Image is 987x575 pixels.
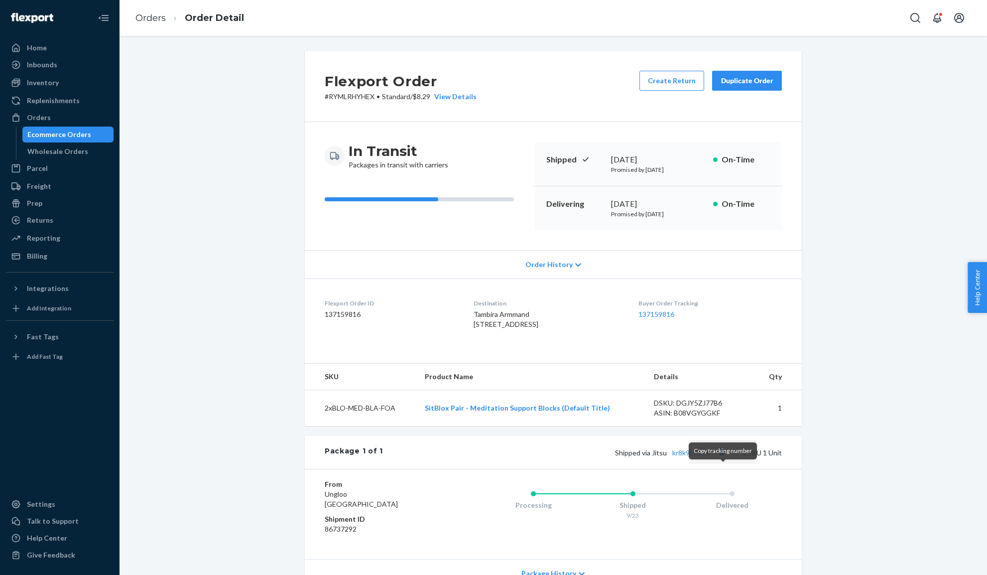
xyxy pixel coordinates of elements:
[27,284,69,293] div: Integrations
[949,8,969,28] button: Open account menu
[755,364,802,390] th: Qty
[6,195,114,211] a: Prep
[654,408,747,418] div: ASIN: B08VGYGGKF
[27,96,80,106] div: Replenishments
[27,499,55,509] div: Settings
[712,71,782,91] button: Duplicate Order
[722,198,770,210] p: On-Time
[721,76,773,86] div: Duplicate Order
[382,92,410,101] span: Standard
[611,210,705,218] p: Promised by [DATE]
[611,154,705,165] div: [DATE]
[484,500,583,510] div: Processing
[425,404,610,412] a: SitBlox Pair - Meditation Support Blocks (Default Title)
[525,260,573,270] span: Order History
[27,352,63,361] div: Add Fast Tag
[6,160,114,176] a: Parcel
[6,496,114,512] a: Settings
[905,8,925,28] button: Open Search Box
[546,154,603,165] p: Shipped
[6,212,114,228] a: Returns
[682,500,782,510] div: Delivered
[27,516,79,526] div: Talk to Support
[27,233,60,243] div: Reporting
[27,146,88,156] div: Wholesale Orders
[755,390,802,427] td: 1
[94,8,114,28] button: Close Navigation
[325,71,477,92] h2: Flexport Order
[22,144,114,159] a: Wholesale Orders
[27,130,91,140] div: Ecommerce Orders
[127,3,252,33] ol: breadcrumbs
[927,8,947,28] button: Open notifications
[305,364,417,390] th: SKU
[6,178,114,194] a: Freight
[611,165,705,174] p: Promised by [DATE]
[654,398,747,408] div: DSKU: DGJY5ZJ77B6
[325,479,444,489] dt: From
[27,332,59,342] div: Fast Tags
[383,446,782,459] div: 1 SKU 1 Unit
[325,490,398,508] span: Ungloo [GEOGRAPHIC_DATA]
[638,299,782,307] dt: Buyer Order Tracking
[583,500,683,510] div: Shipped
[376,92,380,101] span: •
[968,262,987,313] button: Help Center
[325,92,477,102] p: # RYMLRHYHEX / $8.29
[27,304,71,312] div: Add Integration
[27,60,57,70] div: Inbounds
[22,127,114,143] a: Ecommerce Orders
[325,299,458,307] dt: Flexport Order ID
[27,43,47,53] div: Home
[325,446,383,459] div: Package 1 of 1
[6,110,114,126] a: Orders
[6,40,114,56] a: Home
[6,513,114,529] a: Talk to Support
[305,390,417,427] td: 2xBLO-MED-BLA-FOA
[722,154,770,165] p: On-Time
[6,230,114,246] a: Reporting
[6,547,114,563] button: Give Feedback
[27,78,59,88] div: Inventory
[27,251,47,261] div: Billing
[474,299,622,307] dt: Destination
[11,13,53,23] img: Flexport logo
[6,57,114,73] a: Inbounds
[325,309,458,319] dd: 137159816
[6,75,114,91] a: Inventory
[6,349,114,365] a: Add Fast Tag
[430,92,477,102] button: View Details
[27,163,48,173] div: Parcel
[185,12,244,23] a: Order Detail
[417,364,646,390] th: Product Name
[615,448,728,457] span: Shipped via Jitsu
[349,142,448,160] h3: In Transit
[6,300,114,316] a: Add Integration
[694,447,752,454] span: Copy tracking number
[325,514,444,524] dt: Shipment ID
[474,310,538,328] span: Tambira Armmand [STREET_ADDRESS]
[646,364,755,390] th: Details
[27,215,53,225] div: Returns
[135,12,166,23] a: Orders
[27,533,67,543] div: Help Center
[6,281,114,296] button: Integrations
[6,248,114,264] a: Billing
[546,198,603,210] p: Delivering
[583,511,683,520] div: 9/23
[6,93,114,109] a: Replenishments
[639,71,704,91] button: Create Return
[672,448,711,457] a: kr8k9t7mrjff
[27,198,42,208] div: Prep
[27,113,51,123] div: Orders
[638,310,674,318] a: 137159816
[6,530,114,546] a: Help Center
[325,524,444,534] dd: 86737292
[27,181,51,191] div: Freight
[349,142,448,170] div: Packages in transit with carriers
[6,329,114,345] button: Fast Tags
[27,550,75,560] div: Give Feedback
[611,198,705,210] div: [DATE]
